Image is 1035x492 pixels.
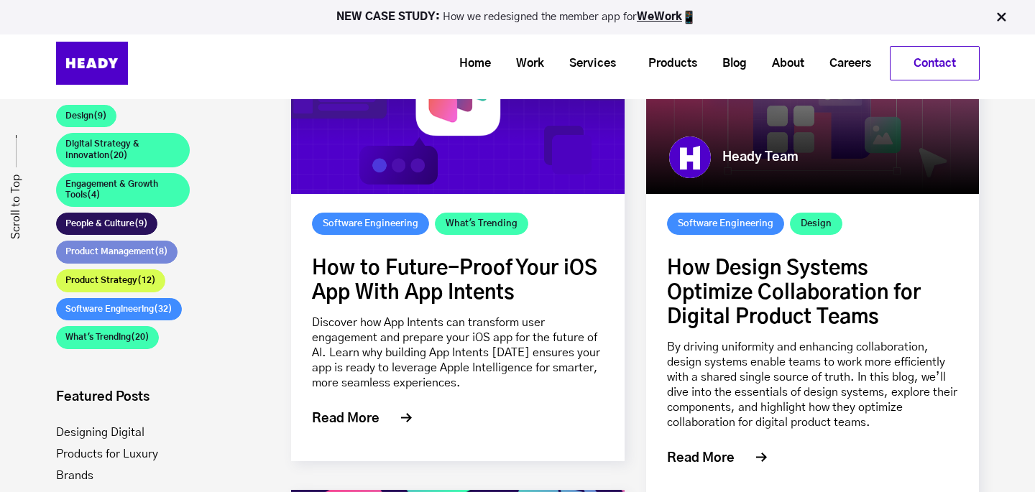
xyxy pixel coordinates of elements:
span: (32) [154,305,172,313]
a: What's Trending(20) [56,326,159,349]
a: By driving uniformity and enhancing collaboration, design systems enable teams to work more effic... [667,341,957,428]
a: Designing Digital Products for Luxury Brands [56,422,190,486]
a: Products [630,50,704,77]
a: Product Strategy(12) [56,269,165,292]
a: Services [551,50,623,77]
h2: Featured Posts [56,386,149,408]
strong: NEW CASE STUDY: [336,11,443,22]
a: How to Future-Proof Your iOS App With App Intents [312,259,597,303]
img: Heady_Logo_Web-01 (1) [56,42,128,85]
span: (12) [137,276,156,284]
a: About [754,50,811,77]
a: Blog [704,50,754,77]
span: (20) [131,333,149,341]
span: (8) [155,247,168,256]
a: Discover how App Intents can transform user engagement and prepare your iOS app for the future of... [312,317,600,389]
span: (20) [109,151,128,159]
a: Design [790,213,842,235]
a: Contact [891,47,979,80]
a: WeWork [637,11,682,22]
div: Navigation Menu [164,46,980,80]
a: People & Culture(9) [56,213,157,236]
a: Engagement & Growth Tools(4) [56,173,190,207]
a: Design(9) [56,105,116,128]
a: Software Engineering [667,213,784,235]
a: Home [441,50,498,77]
a: What's Trending [435,213,528,235]
a: Read More [312,412,415,425]
a: Digital Strategy & Innovation(20) [56,133,190,167]
a: Product Management(8) [56,241,178,264]
a: Work [498,50,551,77]
p: How we redesigned the member app for [6,10,1029,24]
a: Read More [667,452,770,465]
a: Careers [811,50,878,77]
a: Software Engineering(32) [56,298,182,321]
a: How Design Systems Optimize Collaboration for Digital Product Teams [667,259,921,328]
a: Scroll to Top [9,175,24,239]
span: (4) [87,190,101,199]
img: app emoji [682,10,696,24]
span: (9) [93,111,107,120]
a: Software Engineering [312,213,429,235]
span: (9) [134,219,148,228]
img: Close Bar [994,10,1008,24]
